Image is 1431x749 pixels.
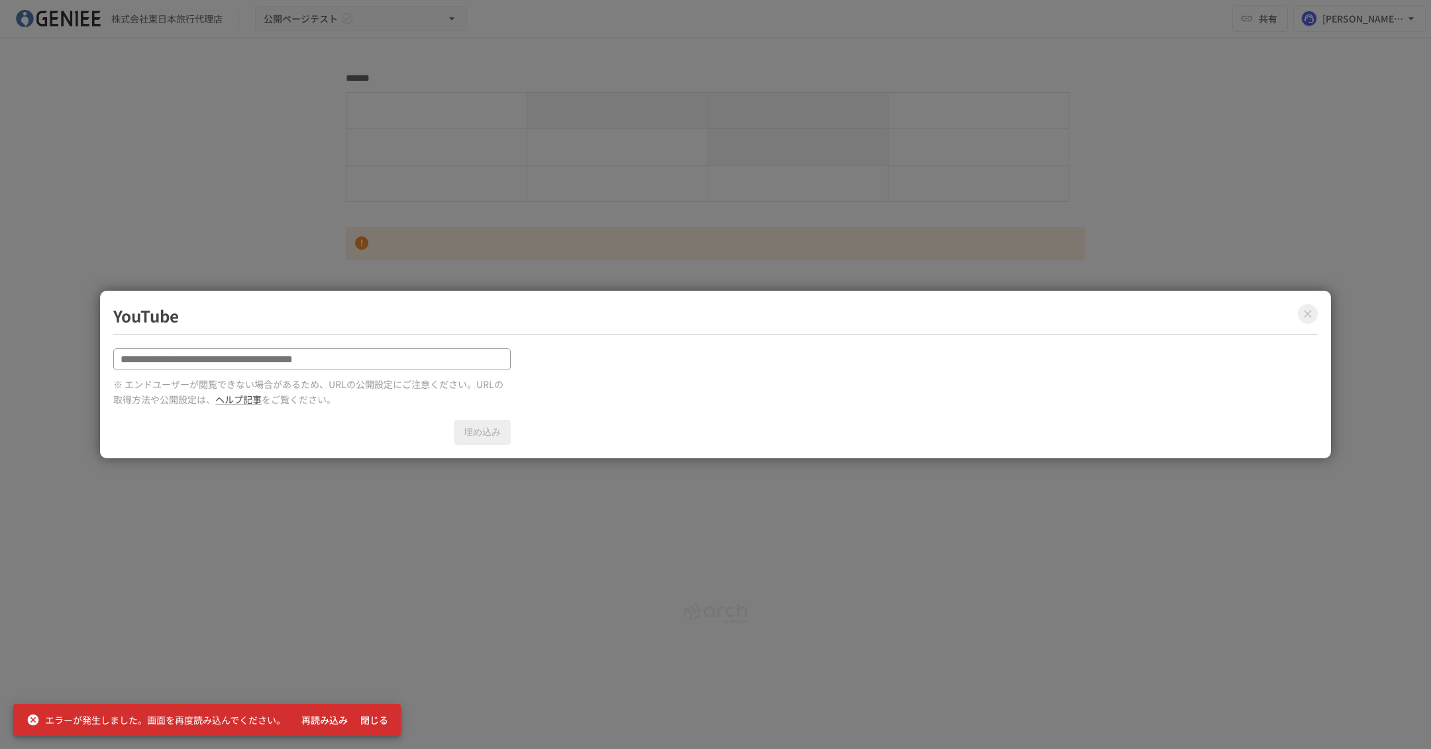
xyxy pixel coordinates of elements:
p: ※ エンドユーザーが閲覧できない場合があるため、URLの公開設定にご注意ください。URLの取得方法や公開設定は、 をご覧ください。 [113,377,511,407]
button: Close modal [1298,304,1318,324]
button: 再読み込み [296,708,353,732]
div: エラーが発生しました。画面を再度読み込んでください。 [26,708,286,732]
a: ヘルプ記事 [215,393,262,406]
button: 閉じる [353,708,396,732]
h2: YouTube [113,304,1318,335]
button: 埋め込み [454,420,511,445]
